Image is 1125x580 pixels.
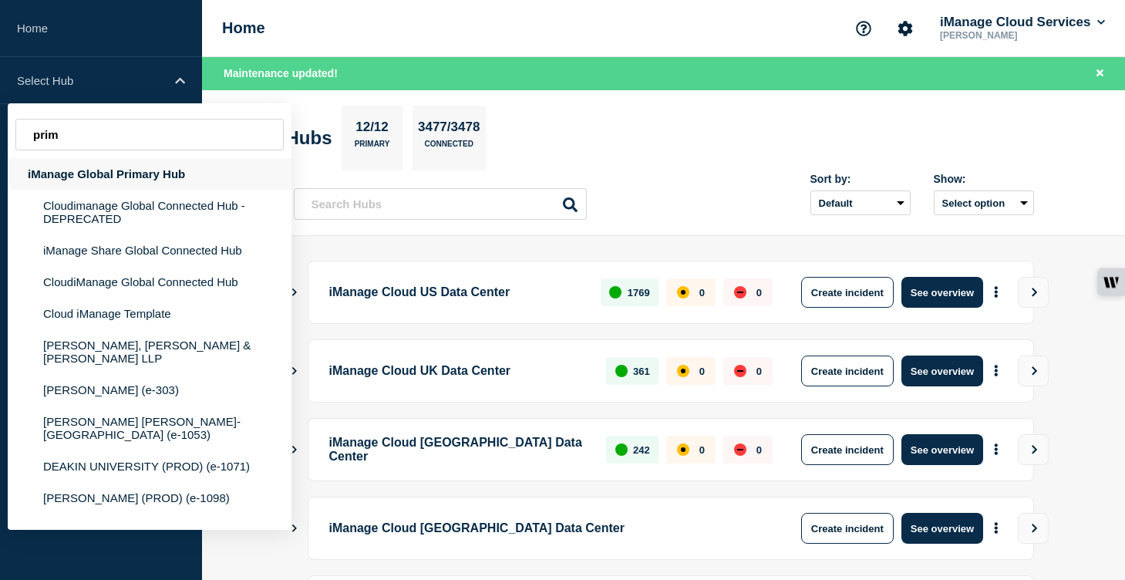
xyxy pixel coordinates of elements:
button: Select option [934,191,1034,215]
button: More actions [986,278,1006,307]
input: Search Hubs [294,188,587,220]
li: [PERSON_NAME] (e-303) [8,374,291,406]
li: [PERSON_NAME], [PERSON_NAME] & [PERSON_NAME] LLP [8,329,291,374]
p: Select Hub [17,74,165,87]
p: 0 [699,287,705,298]
div: affected [677,365,689,377]
button: Show Connected Hubs [291,523,298,534]
h1: Home [222,19,265,37]
div: Show: [934,173,1034,185]
p: [PERSON_NAME] [937,30,1097,41]
div: up [609,286,621,298]
p: 0 [699,444,705,456]
p: Connected [425,140,473,156]
button: Show Connected Hubs [291,366,298,377]
div: Sort by: [810,173,911,185]
button: See overview [901,513,983,544]
div: affected [677,443,689,456]
button: More actions [986,514,1006,543]
div: iManage Global Primary Hub [8,158,291,190]
li: CloudiManage Global Connected Hub [8,266,291,298]
p: 242 [633,444,650,456]
button: More actions [986,357,1006,386]
p: 361 [633,366,650,377]
div: up [615,443,628,456]
p: iManage Cloud [GEOGRAPHIC_DATA] Data Center [329,513,756,544]
li: [PERSON_NAME] (PROD) (e-1098) [8,482,291,514]
p: 12/12 [350,120,395,140]
p: Primary [355,140,390,156]
button: View [1018,277,1049,308]
button: See overview [901,277,983,308]
p: 0 [756,287,762,298]
div: down [734,365,746,377]
button: See overview [901,356,983,386]
div: affected [677,286,689,298]
button: More actions [986,436,1006,464]
button: View [1018,513,1049,544]
li: [PERSON_NAME] [PERSON_NAME]-[GEOGRAPHIC_DATA] (e-1053) [8,406,291,450]
li: iManage Share Global Connected Hub [8,234,291,266]
button: View [1018,434,1049,465]
p: 1769 [628,287,650,298]
button: See overview [901,434,983,465]
div: up [615,365,628,377]
p: iManage Cloud US Data Center [329,277,584,308]
div: down [734,443,746,456]
div: down [734,286,746,298]
p: 3477/3478 [413,120,486,140]
p: 0 [699,366,705,377]
p: iManage Cloud [GEOGRAPHIC_DATA] Data Center [329,434,589,465]
p: 0 [756,366,762,377]
button: Show Connected Hubs [291,444,298,456]
select: Sort by [810,191,911,215]
button: Create incident [801,434,894,465]
p: iManage Cloud UK Data Center [329,356,589,386]
button: Create incident [801,277,894,308]
button: Create incident [801,513,894,544]
span: Maintenance updated! [224,67,338,79]
button: Support [847,12,880,45]
button: iManage Cloud Services [937,15,1108,30]
p: 0 [756,444,762,456]
button: Show Connected Hubs [291,287,298,298]
li: DEAKIN UNIVERSITY (PROD) (e-1071) [8,450,291,482]
button: Close banner [1090,65,1110,83]
button: View [1018,356,1049,386]
button: Create incident [801,356,894,386]
li: Computec Engineering, Ltd. (e-1110) [8,514,291,545]
li: Cloud iManage Template [8,298,291,329]
button: Account settings [889,12,921,45]
h2: Hubs [286,127,332,149]
li: Cloudimanage Global Connected Hub - DEPRECATED [8,190,291,234]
